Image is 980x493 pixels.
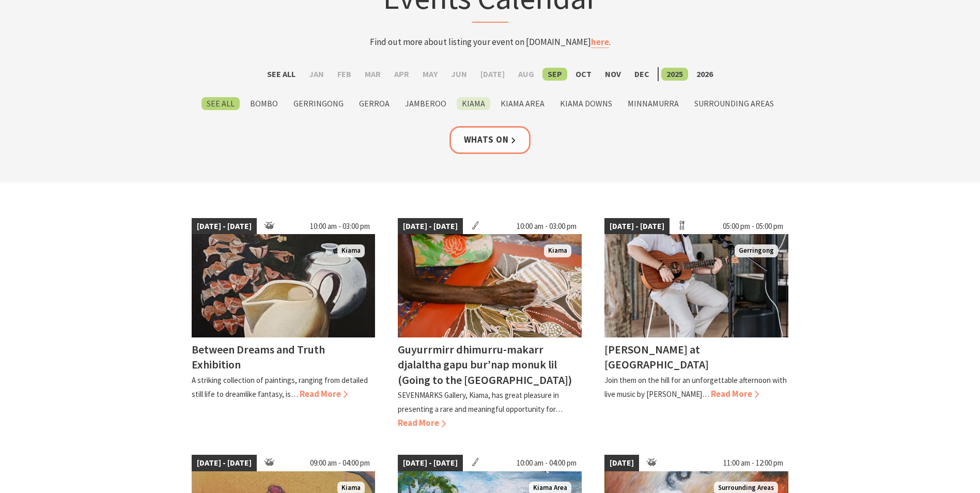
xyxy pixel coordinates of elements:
[245,97,283,110] label: Bombo
[513,68,539,81] label: Aug
[192,342,325,372] h4: Between Dreams and Truth Exhibition
[544,244,571,257] span: Kiama
[600,68,626,81] label: Nov
[691,68,718,81] label: 2026
[337,244,365,257] span: Kiama
[398,234,582,337] img: Aboriginal artist Joy Borruwa sitting on the floor painting
[288,97,349,110] label: Gerringong
[360,68,386,81] label: Mar
[735,244,778,257] span: Gerringong
[689,97,779,110] label: Surrounding Areas
[192,375,368,399] p: A striking collection of paintings, ranging from detailed still life to dreamlike fantasy, is…
[400,97,452,110] label: Jamberoo
[354,97,395,110] label: Gerroa
[262,68,301,81] label: See All
[389,68,414,81] label: Apr
[398,342,572,387] h4: Guyurrmirr dhimurru-makarr djalaltha gapu bur’nap monuk lil (Going to the [GEOGRAPHIC_DATA])
[511,455,582,471] span: 10:00 am - 04:00 pm
[305,218,375,235] span: 10:00 am - 03:00 pm
[604,218,788,430] a: [DATE] - [DATE] 05:00 pm - 05:00 pm Tayvin Martins Gerringong [PERSON_NAME] at [GEOGRAPHIC_DATA] ...
[332,68,356,81] label: Feb
[604,234,788,337] img: Tayvin Martins
[718,218,788,235] span: 05:00 pm - 05:00 pm
[398,417,446,428] span: Read More
[495,97,550,110] label: Kiama Area
[604,375,787,399] p: Join them on the hill for an unforgettable afternoon with live music by [PERSON_NAME]…
[398,390,563,414] p: SEVENMARKS Gallery, Kiama, has great pleasure in presenting a rare and meaningful opportunity for…
[591,36,609,48] a: here
[711,388,759,399] span: Read More
[449,126,531,153] a: Whats On
[192,218,257,235] span: [DATE] - [DATE]
[417,68,443,81] label: May
[201,97,240,110] label: See All
[398,455,463,471] span: [DATE] - [DATE]
[604,218,670,235] span: [DATE] - [DATE]
[661,68,688,81] label: 2025
[570,68,597,81] label: Oct
[623,97,684,110] label: Minnamurra
[555,97,617,110] label: Kiama Downs
[192,455,257,471] span: [DATE] - [DATE]
[457,97,490,110] label: Kiama
[475,68,510,81] label: [DATE]
[398,218,463,235] span: [DATE] - [DATE]
[542,68,567,81] label: Sep
[604,455,639,471] span: [DATE]
[192,218,376,430] a: [DATE] - [DATE] 10:00 am - 03:00 pm Kiama Between Dreams and Truth Exhibition A striking collecti...
[511,218,582,235] span: 10:00 am - 03:00 pm
[305,455,375,471] span: 09:00 am - 04:00 pm
[446,68,472,81] label: Jun
[718,455,788,471] span: 11:00 am - 12:00 pm
[300,388,348,399] span: Read More
[304,68,329,81] label: Jan
[604,342,709,372] h4: [PERSON_NAME] at [GEOGRAPHIC_DATA]
[288,35,693,49] p: Find out more about listing your event on [DOMAIN_NAME] .
[629,68,655,81] label: Dec
[398,218,582,430] a: [DATE] - [DATE] 10:00 am - 03:00 pm Aboriginal artist Joy Borruwa sitting on the floor painting K...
